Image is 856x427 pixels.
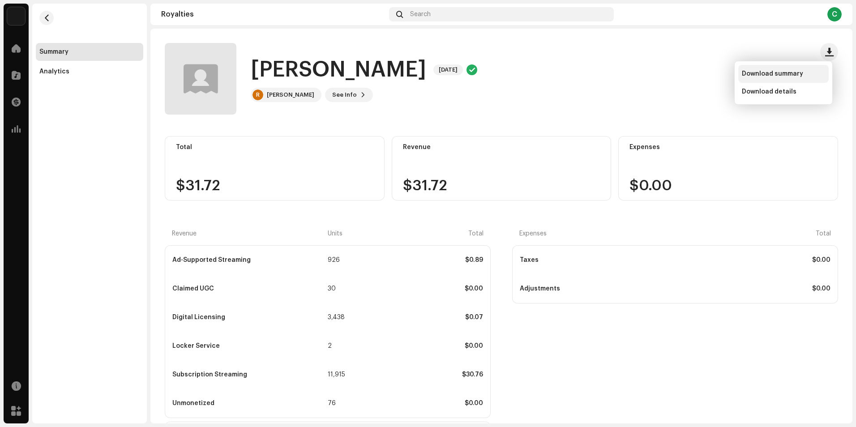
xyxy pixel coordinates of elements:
div: Claimed UGC [172,285,326,292]
div: Unmonetized [172,400,326,407]
div: Adjustments [520,285,674,292]
re-o-card-value: Total [165,136,385,201]
re-m-nav-item: Summary [36,43,143,61]
div: Digital Licensing [172,314,326,321]
div: $0.00 [676,256,830,264]
h1: [PERSON_NAME] [251,56,426,84]
div: Subscription Streaming [172,371,326,378]
div: $0.07 [360,314,483,321]
div: Locker Service [172,342,326,350]
div: 3,438 [328,314,359,321]
div: $0.00 [360,400,483,407]
div: 2 [328,342,359,350]
div: Royalties [161,11,385,18]
div: Summary [39,48,68,56]
button: See Info [325,88,373,102]
span: Download details [742,88,796,95]
div: Expenses [519,230,674,237]
div: Total [176,144,373,151]
div: 11,915 [328,371,359,378]
div: Ad-Supported Streaming [172,256,326,264]
div: 76 [328,400,359,407]
div: $30.76 [360,371,483,378]
div: Expenses [629,144,827,151]
span: Search [410,11,431,18]
div: C [827,7,842,21]
div: $0.00 [360,342,483,350]
span: Download summary [742,70,803,77]
div: Taxes [520,256,674,264]
div: Revenue [403,144,600,151]
div: $0.00 [360,285,483,292]
div: $0.89 [360,256,483,264]
span: See Info [332,86,357,104]
span: [DATE] [433,64,463,75]
div: 30 [328,285,359,292]
div: Total [676,230,831,237]
re-o-card-value: Revenue [392,136,612,201]
img: a43d8f7d-2b41-4078-a14c-a9d85879524e [7,7,25,25]
re-m-nav-item: Analytics [36,63,143,81]
div: [PERSON_NAME] [267,91,314,98]
div: $0.00 [676,285,830,292]
div: R [253,90,263,100]
div: Total [360,230,484,237]
div: Analytics [39,68,69,75]
div: 926 [328,256,359,264]
div: Revenue [172,230,326,237]
re-o-card-value: Expenses [618,136,838,201]
div: Units [328,230,359,237]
